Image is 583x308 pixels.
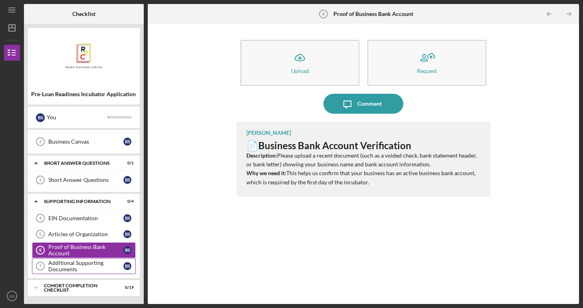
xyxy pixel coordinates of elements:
[4,288,20,304] button: BS
[119,199,134,204] div: 0 / 4
[47,111,108,124] div: You
[291,68,309,74] div: Upload
[246,130,291,136] div: [PERSON_NAME]
[28,32,140,80] img: Product logo
[123,138,131,146] div: B S
[333,11,413,17] b: Proof of Business Bank Account
[39,139,42,144] tspan: 2
[31,91,137,97] div: Pre-Loan Readiness Incubator Application
[246,152,277,159] strong: Description:
[119,285,134,290] div: 0 / 19
[258,140,411,151] strong: Business Bank Account Verification
[322,12,325,16] tspan: 6
[123,176,131,184] div: B S
[32,134,136,150] a: 2Business CanvasBS
[32,172,136,188] a: 3Short Answer QuestionsBS
[323,94,403,114] button: Comment
[367,40,486,86] button: Request
[246,140,482,151] h3: 📄
[48,260,123,272] div: Additional Supporting Documents
[10,294,15,298] text: BS
[123,230,131,238] div: B S
[72,11,95,17] b: Checklist
[48,177,123,183] div: Short Answer Questions
[246,151,482,187] p: Please upload a recent document (such as a voided check, bank statement header, or bank letter) s...
[240,40,359,86] button: Upload
[39,216,42,221] tspan: 4
[39,178,42,182] tspan: 3
[32,226,136,242] a: 5Articles of OrganizationBS
[48,244,123,257] div: Proof of Business Bank Account
[357,94,382,114] div: Comment
[123,262,131,270] div: B S
[123,246,131,254] div: B S
[123,214,131,222] div: B S
[417,68,437,74] div: Request
[44,161,114,166] div: Short Answer Questions
[48,231,123,237] div: Articles of Organization
[44,283,114,292] div: Cohort Completion Checklist
[48,215,123,221] div: EIN Documentation
[44,199,114,204] div: Supporting Information
[246,170,286,176] strong: Why we need it:
[32,242,136,258] a: 6Proof of Business Bank AccountBS
[48,138,123,145] div: Business Canvas
[39,248,42,253] tspan: 6
[36,113,45,122] div: B S
[32,210,136,226] a: 4EIN DocumentationBS
[39,232,42,237] tspan: 5
[32,258,136,274] a: 7Additional Supporting DocumentsBS
[39,264,42,269] tspan: 7
[119,161,134,166] div: 0 / 1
